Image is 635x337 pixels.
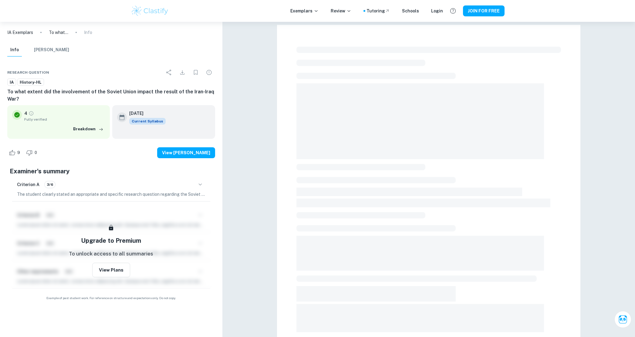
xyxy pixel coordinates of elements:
[92,263,130,277] button: View Plans
[72,125,105,134] button: Breakdown
[84,29,92,36] p: Info
[17,181,39,188] h6: Criterion A
[129,118,166,125] div: This exemplar is based on the current syllabus. Feel free to refer to it for inspiration/ideas wh...
[7,70,49,75] span: Research question
[7,296,215,300] span: Example of past student work. For reference on structure and expectations only. Do not copy.
[290,8,319,14] p: Exemplars
[366,8,390,14] a: Tutoring
[24,117,105,122] span: Fully verified
[331,8,351,14] p: Review
[49,29,68,36] p: To what extent did the involvement of the Soviet Union impact the result of the Iran-Iraq War?
[29,111,34,116] a: Grade fully verified
[129,118,166,125] span: Current Syllabus
[203,66,215,78] div: Report issue
[69,250,153,258] p: To unlock access to all summaries
[81,236,141,245] h5: Upgrade to Premium
[18,79,44,85] span: History-HL
[131,5,169,17] img: Clastify logo
[7,43,22,57] button: Info
[14,150,23,156] span: 9
[614,311,631,328] button: Ask Clai
[190,66,202,78] div: Bookmark
[176,66,188,78] div: Download
[8,79,16,85] span: IA
[463,5,505,16] button: JOIN FOR FREE
[7,78,16,86] a: IA
[31,150,40,156] span: 0
[7,88,215,103] h6: To what extent did the involvement of the Soviet Union impact the result of the Iran-Iraq War?
[129,110,161,117] h6: [DATE]
[431,8,443,14] a: Login
[10,167,213,176] h5: Examiner's summary
[163,66,175,78] div: Share
[448,6,458,16] button: Help and Feedback
[45,182,55,187] span: 3/6
[25,148,40,158] div: Dislike
[34,43,69,57] button: [PERSON_NAME]
[17,191,205,198] p: The student clearly stated an appropriate and specific research question regarding the Soviet Uni...
[24,110,27,117] p: 4
[7,148,23,158] div: Like
[402,8,419,14] a: Schools
[157,147,215,158] button: View [PERSON_NAME]
[7,29,33,36] a: IA Exemplars
[17,78,44,86] a: History-HL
